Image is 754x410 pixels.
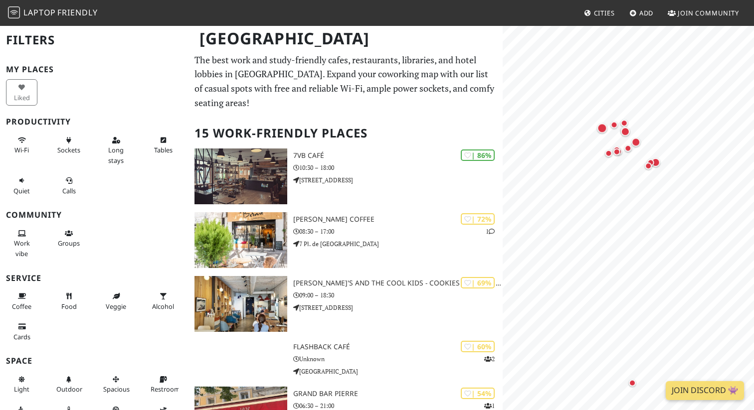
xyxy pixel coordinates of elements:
[57,145,80,154] span: Power sockets
[191,25,501,52] h1: [GEOGRAPHIC_DATA]
[461,149,495,161] div: | 86%
[194,53,497,110] p: The best work and study-friendly cafes, restaurants, libraries, and hotel lobbies in [GEOGRAPHIC_...
[56,385,82,394] span: Outdoor area
[53,288,85,314] button: Food
[622,142,634,154] div: Map marker
[154,145,173,154] span: Work-friendly tables
[611,145,623,157] div: Map marker
[188,148,503,204] a: 7VB Café | 86% 7VB Café 10:30 – 18:00 [STREET_ADDRESS]
[57,7,97,18] span: Friendly
[61,302,77,311] span: Food
[106,302,126,311] span: Veggie
[664,4,743,22] a: Join Community
[642,160,654,172] div: Map marker
[151,385,180,394] span: Restroom
[53,132,85,158] button: Sockets
[486,227,495,236] p: 1
[625,4,658,22] a: Add
[194,148,287,204] img: 7VB Café
[580,4,619,22] a: Cities
[12,302,31,311] span: Coffee
[461,341,495,352] div: | 60%
[6,356,183,366] h3: Space
[148,288,179,314] button: Alcohol
[8,6,20,18] img: LaptopFriendly
[148,132,179,158] button: Tables
[6,318,37,345] button: Cards
[14,385,29,394] span: Natural light
[619,125,632,138] div: Map marker
[6,371,37,398] button: Light
[13,186,30,195] span: Quiet
[103,385,130,394] span: Spacious
[6,117,183,127] h3: Productivity
[595,121,609,135] div: Map marker
[100,288,132,314] button: Veggie
[293,390,503,398] h3: Grand Bar Pierre
[188,212,503,268] a: Bernie Coffee | 72% 1 [PERSON_NAME] Coffee 08:30 – 17:00 7 Pl. de [GEOGRAPHIC_DATA]
[293,290,503,300] p: 09:00 – 18:30
[649,156,662,169] div: Map marker
[611,143,623,155] div: Map marker
[6,172,37,199] button: Quiet
[188,340,503,379] a: | 60% 2 Flashback café Unknown [GEOGRAPHIC_DATA]
[194,118,497,148] h2: 15 Work-Friendly Places
[8,4,98,22] a: LaptopFriendly LaptopFriendly
[14,145,29,154] span: Stable Wi-Fi
[6,210,183,220] h3: Community
[293,215,503,224] h3: [PERSON_NAME] Coffee
[461,213,495,225] div: | 72%
[602,147,614,159] div: Map marker
[108,145,124,164] span: Long stays
[293,343,503,351] h3: Flashback café
[293,151,503,160] h3: 7VB Café
[612,145,624,157] div: Map marker
[484,354,495,364] p: 2
[293,354,503,364] p: Unknown
[629,136,642,148] div: Map marker
[53,371,85,398] button: Outdoor
[461,277,495,288] div: | 69%
[608,119,620,131] div: Map marker
[678,8,739,17] span: Join Community
[148,371,179,398] button: Restroom
[293,227,503,236] p: 08:30 – 17:00
[194,212,287,268] img: Bernie Coffee
[293,175,503,185] p: [STREET_ADDRESS]
[6,273,183,283] h3: Service
[58,239,80,248] span: Group tables
[152,302,174,311] span: Alcohol
[293,367,503,376] p: [GEOGRAPHIC_DATA]
[53,225,85,252] button: Groups
[194,276,287,332] img: Emilie's and the cool kids - Cookies & Coffee shop
[100,132,132,168] button: Long stays
[6,132,37,158] button: Wi-Fi
[645,156,657,168] div: Map marker
[6,65,183,74] h3: My Places
[23,7,56,18] span: Laptop
[100,371,132,398] button: Spacious
[293,239,503,249] p: 7 Pl. de [GEOGRAPHIC_DATA]
[461,388,495,399] div: | 54%
[293,279,503,287] h3: [PERSON_NAME]'s and the cool kids - Cookies & Coffee shop
[293,303,503,312] p: [STREET_ADDRESS]
[13,332,30,341] span: Credit cards
[14,239,30,258] span: People working
[6,225,37,262] button: Work vibe
[626,377,638,389] div: Map marker
[666,381,744,400] a: Join Discord 👾
[618,117,630,129] div: Map marker
[188,276,503,332] a: Emilie's and the cool kids - Cookies & Coffee shop | 69% [PERSON_NAME]'s and the cool kids - Cook...
[62,186,76,195] span: Video/audio calls
[639,8,654,17] span: Add
[6,25,183,55] h2: Filters
[618,124,630,136] div: Map marker
[53,172,85,199] button: Calls
[594,8,615,17] span: Cities
[6,288,37,314] button: Coffee
[293,163,503,172] p: 10:30 – 18:00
